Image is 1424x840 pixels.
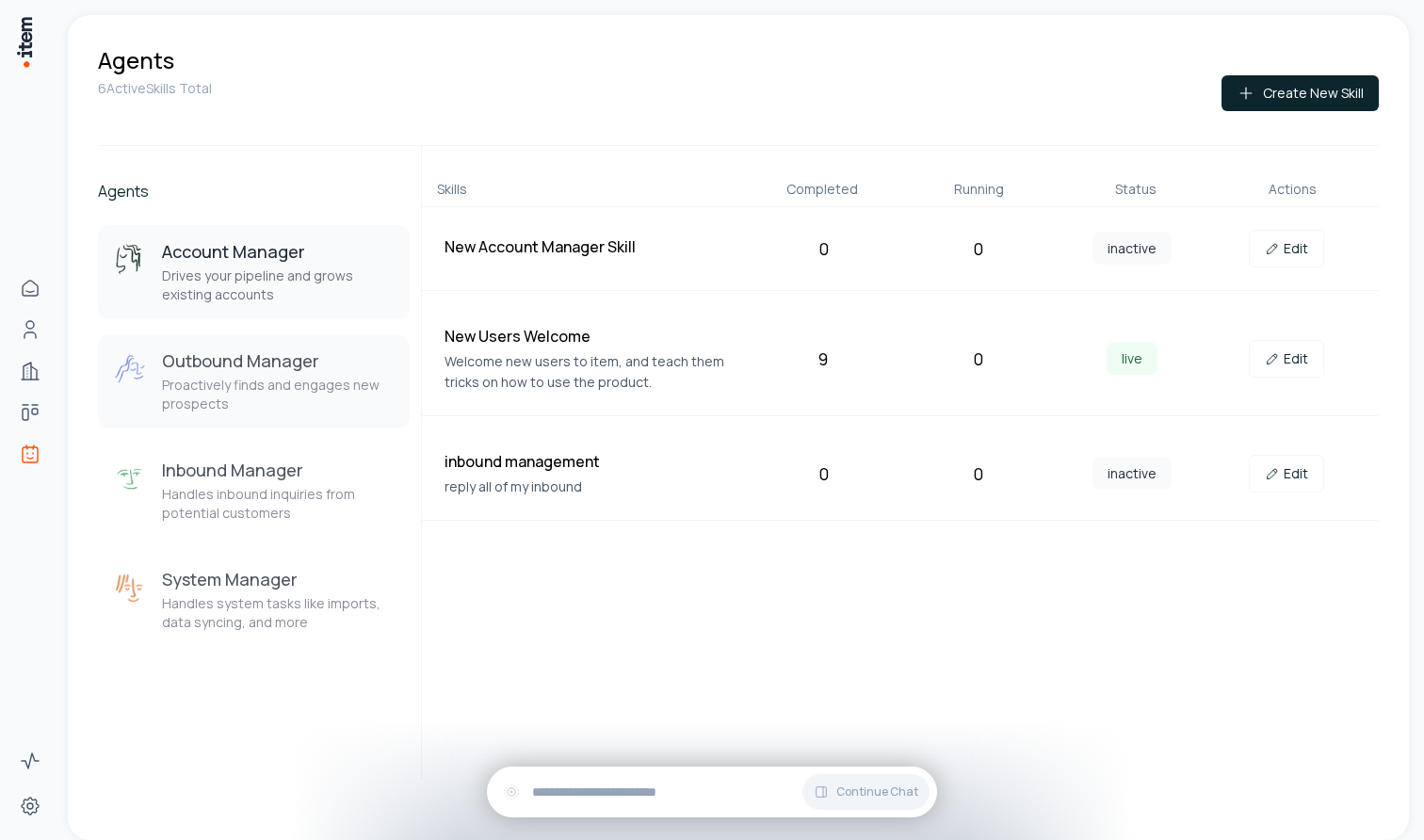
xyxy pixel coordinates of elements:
h4: inbound management [445,450,738,473]
img: Account Manager [113,244,147,278]
div: Skills [437,180,736,199]
div: 0 [908,346,1047,372]
span: inactive [1092,232,1172,265]
img: Inbound Manager [113,462,147,496]
div: Running [908,180,1050,199]
h3: Account Manager [162,240,395,263]
div: Actions [1222,180,1364,199]
h4: New Account Manager Skill [445,235,738,258]
a: Home [11,269,49,307]
h1: Agents [98,45,174,75]
p: 6 Active Skills Total [98,79,212,98]
div: Completed [751,180,893,199]
button: Account ManagerAccount ManagerDrives your pipeline and grows existing accounts [98,225,410,319]
a: People [11,311,49,348]
h3: Outbound Manager [162,349,395,372]
div: 0 [753,460,893,487]
a: Edit [1249,455,1324,493]
span: inactive [1092,457,1172,490]
h3: System Manager [162,568,395,590]
img: Item Brain Logo [15,15,34,69]
p: Welcome new users to item, and teach them tricks on how to use the product. [445,351,738,393]
span: Continue Chat [836,784,918,800]
p: reply all of my inbound [445,477,738,497]
div: Continue Chat [487,767,937,817]
img: Outbound Manager [113,353,147,387]
a: Edit [1249,230,1324,267]
div: 0 [753,235,893,262]
div: 0 [908,235,1047,262]
div: Status [1065,180,1207,199]
p: Proactively finds and engages new prospects [162,376,395,413]
button: Inbound ManagerInbound ManagerHandles inbound inquiries from potential customers [98,444,410,538]
a: Agents [11,435,49,473]
img: System Manager [113,572,147,606]
span: live [1107,342,1157,375]
button: Outbound ManagerOutbound ManagerProactively finds and engages new prospects [98,334,410,428]
a: Settings [11,787,49,825]
div: 0 [908,460,1047,487]
h3: Inbound Manager [162,459,395,481]
p: Drives your pipeline and grows existing accounts [162,267,395,304]
a: Edit [1249,340,1324,378]
p: Handles inbound inquiries from potential customers [162,485,395,523]
a: Activity [11,742,49,780]
a: Companies [11,352,49,390]
button: System ManagerSystem ManagerHandles system tasks like imports, data syncing, and more [98,553,410,647]
button: Continue Chat [802,774,930,810]
h4: New Users Welcome [445,325,738,347]
a: Deals [11,394,49,431]
button: Create New Skill [1222,75,1379,111]
h2: Agents [98,180,410,202]
div: 9 [753,346,893,372]
p: Handles system tasks like imports, data syncing, and more [162,594,395,632]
